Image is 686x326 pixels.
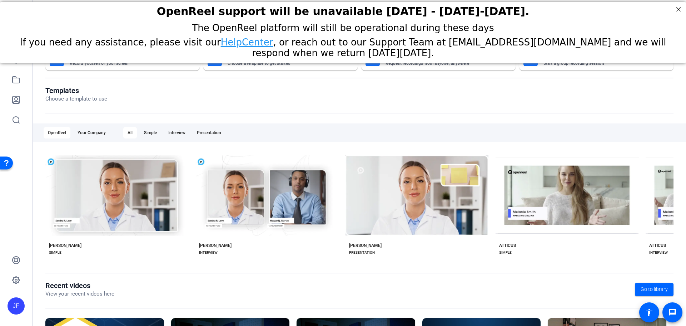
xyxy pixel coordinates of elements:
[668,308,677,317] mat-icon: message
[45,290,114,298] p: View your recent videos here
[674,3,683,12] div: Close Step
[199,250,218,256] div: INTERVIEW
[140,127,161,138] div: Simple
[49,250,61,256] div: SIMPLE
[164,127,190,138] div: Interview
[20,35,666,57] span: If you need any assistance, please visit our , or reach out to our Support Team at [EMAIL_ADDRESS...
[199,243,232,248] div: [PERSON_NAME]
[221,35,273,46] a: HelpCenter
[349,243,382,248] div: [PERSON_NAME]
[45,86,107,95] h1: Templates
[645,308,653,317] mat-icon: accessibility
[386,61,500,65] mat-card-subtitle: Request recordings from anyone, anywhere
[9,3,677,16] h2: OpenReel support will be unavailable Thursday - Friday, October 16th-17th.
[45,281,114,290] h1: Recent videos
[349,250,375,256] div: PRESENTATION
[44,127,70,138] div: OpenReel
[49,243,81,248] div: [PERSON_NAME]
[73,127,110,138] div: Your Company
[499,243,516,248] div: ATTICUS
[649,243,666,248] div: ATTICUS
[45,95,107,103] p: Choose a template to use
[123,127,137,138] div: All
[8,297,25,315] div: JF
[70,61,184,65] mat-card-subtitle: Record yourself or your screen
[635,283,673,296] a: Go to library
[543,61,658,65] mat-card-subtitle: Start a group recording session
[499,250,512,256] div: SIMPLE
[193,127,225,138] div: Presentation
[641,286,668,293] span: Go to library
[192,21,494,31] span: The OpenReel platform will still be operational during these days
[228,61,342,65] mat-card-subtitle: Choose a template to get started
[649,250,668,256] div: INTERVIEW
